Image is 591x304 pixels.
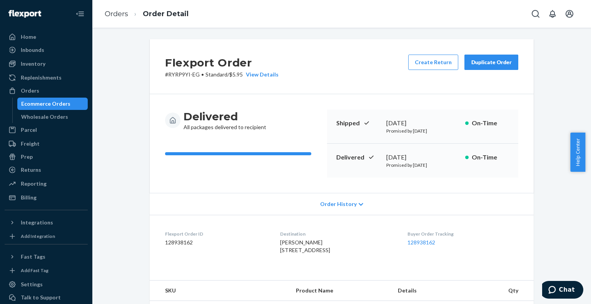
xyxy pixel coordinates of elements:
[280,239,330,253] span: [PERSON_NAME] [STREET_ADDRESS]
[290,281,392,301] th: Product Name
[98,3,195,25] ol: breadcrumbs
[21,87,39,95] div: Orders
[471,58,512,66] div: Duplicate Order
[320,200,357,208] span: Order History
[5,278,88,291] a: Settings
[243,71,279,78] button: View Details
[280,231,395,237] dt: Destination
[5,164,88,176] a: Returns
[5,291,88,304] button: Talk to Support
[17,111,88,123] a: Wholesale Orders
[542,281,583,300] iframe: Opens a widget where you can chat to one of our agents
[562,6,577,22] button: Open account menu
[5,191,88,204] a: Billing
[5,58,88,70] a: Inventory
[21,294,61,301] div: Talk to Support
[407,239,435,246] a: 128938162
[72,6,88,22] button: Close Navigation
[5,31,88,43] a: Home
[336,119,380,128] p: Shipped
[21,166,41,174] div: Returns
[21,113,68,121] div: Wholesale Orders
[5,266,88,275] a: Add Fast Tag
[408,55,458,70] button: Create Return
[5,232,88,241] a: Add Integration
[5,216,88,229] button: Integrations
[472,153,509,162] p: On-Time
[21,33,36,41] div: Home
[5,71,88,84] a: Replenishments
[545,6,560,22] button: Open notifications
[21,219,53,226] div: Integrations
[21,100,70,108] div: Ecommerce Orders
[21,180,47,188] div: Reporting
[476,281,534,301] th: Qty
[21,153,33,161] div: Prep
[464,55,518,70] button: Duplicate Order
[528,6,543,22] button: Open Search Box
[165,55,279,71] h2: Flexport Order
[165,239,268,246] dd: 128938162
[21,140,40,148] div: Freight
[5,138,88,150] a: Freight
[17,98,88,110] a: Ecommerce Orders
[5,85,88,97] a: Orders
[386,119,459,128] div: [DATE]
[5,124,88,136] a: Parcel
[5,44,88,56] a: Inbounds
[21,267,48,274] div: Add Fast Tag
[21,281,43,288] div: Settings
[386,162,459,168] p: Promised by [DATE]
[184,110,266,123] h3: Delivered
[21,233,55,239] div: Add Integration
[150,281,290,301] th: SKU
[5,151,88,163] a: Prep
[336,153,380,162] p: Delivered
[21,74,62,81] div: Replenishments
[21,253,45,261] div: Fast Tags
[105,10,128,18] a: Orders
[570,133,585,172] button: Help Center
[205,71,227,78] span: Standard
[21,126,37,134] div: Parcel
[21,60,45,68] div: Inventory
[407,231,518,237] dt: Buyer Order Tracking
[21,194,37,201] div: Billing
[472,119,509,128] p: On-Time
[5,251,88,263] button: Fast Tags
[386,153,459,162] div: [DATE]
[386,128,459,134] p: Promised by [DATE]
[392,281,476,301] th: Details
[165,231,268,237] dt: Flexport Order ID
[21,46,44,54] div: Inbounds
[201,71,204,78] span: •
[143,10,189,18] a: Order Detail
[165,71,279,78] p: # RYRP9YI-EG / $5.95
[5,178,88,190] a: Reporting
[184,110,266,131] div: All packages delivered to recipient
[8,10,41,18] img: Flexport logo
